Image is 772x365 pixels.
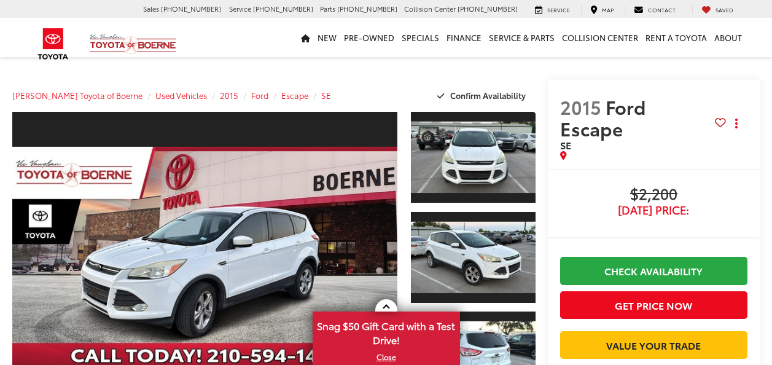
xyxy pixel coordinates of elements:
span: [PHONE_NUMBER] [458,4,518,14]
img: Vic Vaughan Toyota of Boerne [89,33,177,55]
a: [PERSON_NAME] Toyota of Boerne [12,90,142,101]
img: 2015 Ford Escape SE [410,221,536,292]
button: Actions [726,113,747,135]
span: Contact [648,6,676,14]
a: Expand Photo 1 [411,111,535,204]
a: Specials [398,18,443,57]
span: Saved [715,6,733,14]
span: Service [229,4,251,14]
a: Service & Parts: Opens in a new tab [485,18,558,57]
a: SE [321,90,331,101]
span: SE [560,138,571,152]
a: Map [581,5,623,15]
a: Service [526,5,579,15]
a: Contact [625,5,685,15]
span: Service [547,6,570,14]
a: 2015 [220,90,238,101]
a: Rent a Toyota [642,18,711,57]
a: About [711,18,746,57]
img: 2015 Ford Escape SE [410,122,536,193]
span: [DATE] Price: [560,204,747,216]
a: Expand Photo 2 [411,211,535,304]
a: Finance [443,18,485,57]
span: [PHONE_NUMBER] [161,4,221,14]
a: My Saved Vehicles [692,5,743,15]
a: Ford [251,90,268,101]
a: Collision Center [558,18,642,57]
span: Ford Escape [560,93,645,141]
button: Confirm Availability [431,85,536,106]
span: Snag $50 Gift Card with a Test Drive! [314,313,459,350]
span: Confirm Availability [450,90,526,101]
a: Pre-Owned [340,18,398,57]
span: dropdown dots [735,119,738,128]
span: Parts [320,4,335,14]
a: Home [297,18,314,57]
img: Toyota [30,24,76,64]
a: Used Vehicles [155,90,207,101]
span: $2,200 [560,186,747,204]
span: [PHONE_NUMBER] [337,4,397,14]
a: Check Availability [560,257,747,285]
button: Get Price Now [560,291,747,319]
a: New [314,18,340,57]
span: 2015 [560,93,601,120]
a: Value Your Trade [560,331,747,359]
a: Escape [281,90,308,101]
span: Collision Center [404,4,456,14]
span: Map [602,6,614,14]
span: Sales [143,4,159,14]
span: [PHONE_NUMBER] [253,4,313,14]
